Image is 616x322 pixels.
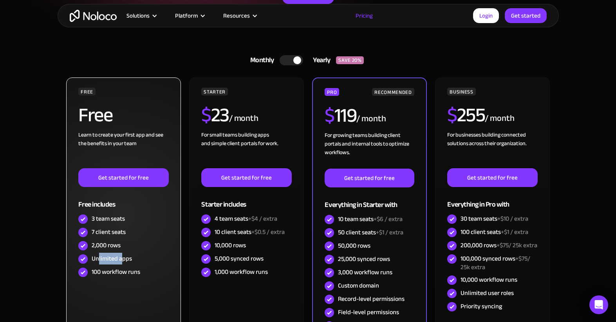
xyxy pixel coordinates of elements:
[117,11,165,21] div: Solutions
[447,97,457,133] span: $
[78,105,112,125] h2: Free
[229,112,258,125] div: / month
[461,254,537,272] div: 100,000 synced rows
[78,88,96,95] div: FREE
[325,88,339,96] div: PRO
[447,105,485,125] h2: 255
[338,268,392,277] div: 3,000 workflow runs
[461,228,528,236] div: 100 client seats
[447,131,537,168] div: For businesses building connected solutions across their organization. ‍
[70,10,117,22] a: home
[165,11,213,21] div: Platform
[325,97,334,134] span: $
[338,241,370,250] div: 50,000 rows
[497,239,537,251] span: +$75/ 25k extra
[78,187,168,212] div: Free includes
[201,168,291,187] a: Get started for free
[325,106,356,125] h2: 119
[201,97,211,133] span: $
[201,131,291,168] div: For small teams building apps and simple client portals for work. ‍
[201,105,229,125] h2: 23
[338,308,399,317] div: Field-level permissions
[485,112,514,125] div: / month
[346,11,383,21] a: Pricing
[461,289,514,297] div: Unlimited user roles
[338,228,403,237] div: 50 client seats
[248,213,277,225] span: +$4 / extra
[92,214,125,223] div: 3 team seats
[336,56,364,64] div: SAVE 20%
[461,275,517,284] div: 10,000 workflow runs
[376,227,403,238] span: +$1 / extra
[461,241,537,250] div: 200,000 rows
[223,11,250,21] div: Resources
[215,228,285,236] div: 10 client seats
[92,268,140,276] div: 100 workflow runs
[497,213,528,225] span: +$10 / extra
[461,302,502,311] div: Priority syncing
[589,295,608,314] div: Open Intercom Messenger
[447,168,537,187] a: Get started for free
[213,11,266,21] div: Resources
[92,228,126,236] div: 7 client seats
[338,295,405,303] div: Record-level permissions
[201,88,228,95] div: STARTER
[126,11,150,21] div: Solutions
[356,113,386,125] div: / month
[92,241,121,250] div: 2,000 rows
[240,54,280,66] div: Monthly
[501,226,528,238] span: +$1 / extra
[338,215,403,223] div: 10 team seats
[338,281,379,290] div: Custom domain
[201,187,291,212] div: Starter includes
[215,254,264,263] div: 5,000 synced rows
[461,214,528,223] div: 30 team seats
[505,8,547,23] a: Get started
[338,255,390,263] div: 25,000 synced rows
[325,169,414,187] a: Get started for free
[215,241,246,250] div: 10,000 rows
[215,214,277,223] div: 4 team seats
[325,131,414,169] div: For growing teams building client portals and internal tools to optimize workflows.
[447,88,475,95] div: BUSINESS
[251,226,285,238] span: +$0.5 / extra
[175,11,198,21] div: Platform
[303,54,336,66] div: Yearly
[215,268,268,276] div: 1,000 workflow runs
[78,131,168,168] div: Learn to create your first app and see the benefits in your team ‍
[372,88,414,96] div: RECOMMENDED
[374,213,403,225] span: +$6 / extra
[473,8,499,23] a: Login
[78,168,168,187] a: Get started for free
[325,187,414,213] div: Everything in Starter with
[447,187,537,212] div: Everything in Pro with
[92,254,132,263] div: Unlimited apps
[461,253,530,273] span: +$75/ 25k extra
